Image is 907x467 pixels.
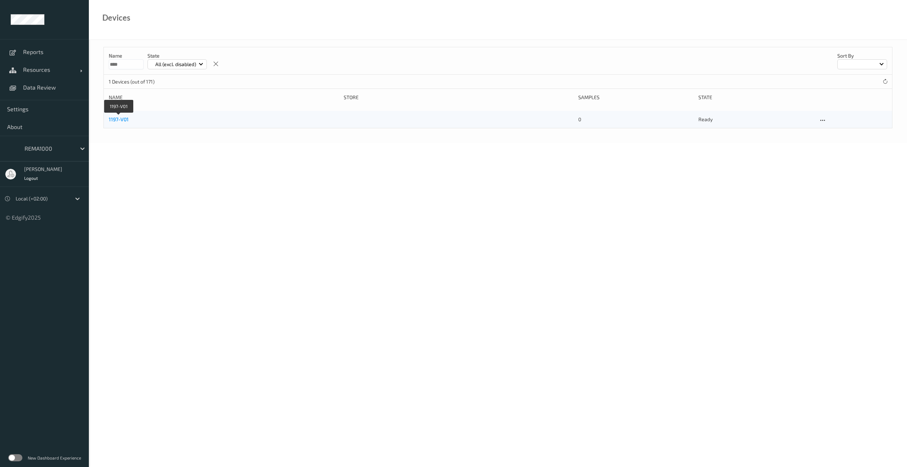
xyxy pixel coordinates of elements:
div: 0 [578,116,693,123]
p: ready [698,116,813,123]
p: Sort by [837,52,887,59]
div: Samples [578,94,693,101]
div: Store [344,94,574,101]
div: Name [109,94,339,101]
div: Devices [102,14,130,21]
p: 1 Devices (out of 171) [109,78,162,85]
p: All (excl. disabled) [153,61,199,68]
a: 1197-V01 [109,116,129,122]
p: State [147,52,207,59]
div: State [698,94,813,101]
p: Name [109,52,144,59]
